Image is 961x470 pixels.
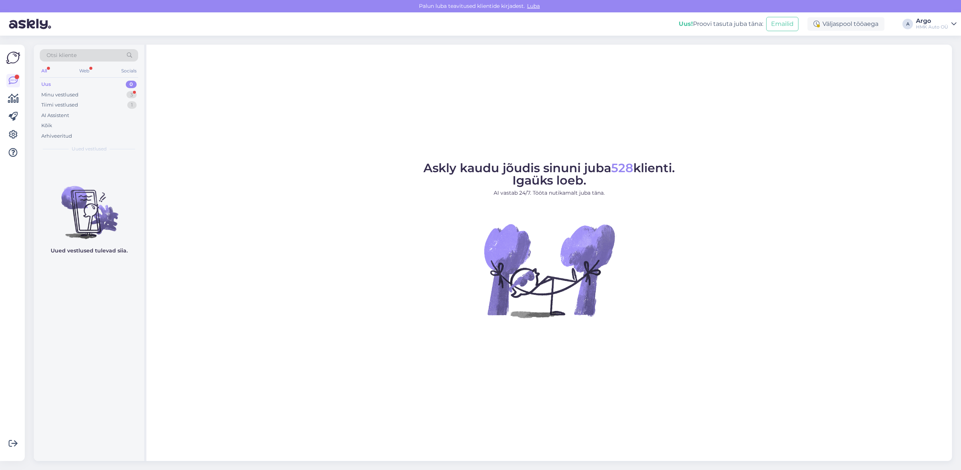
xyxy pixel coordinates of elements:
[34,173,144,240] img: No chats
[127,101,137,109] div: 1
[127,91,137,99] div: 3
[679,20,763,29] div: Proovi tasuta juba täna:
[41,101,78,109] div: Tiimi vestlused
[41,132,72,140] div: Arhiveeritud
[72,146,107,152] span: Uued vestlused
[40,66,48,76] div: All
[51,247,128,255] p: Uued vestlused tulevad siia.
[423,161,675,188] span: Askly kaudu jõudis sinuni juba klienti. Igaüks loeb.
[423,189,675,197] p: AI vastab 24/7. Tööta nutikamalt juba täna.
[611,161,633,175] span: 528
[120,66,138,76] div: Socials
[6,51,20,65] img: Askly Logo
[41,81,51,88] div: Uus
[916,18,948,24] div: Argo
[807,17,884,31] div: Väljaspool tööaega
[679,20,693,27] b: Uus!
[916,24,948,30] div: HMK Auto OÜ
[525,3,542,9] span: Luba
[766,17,798,31] button: Emailid
[41,91,78,99] div: Minu vestlused
[916,18,956,30] a: ArgoHMK Auto OÜ
[902,19,913,29] div: A
[47,51,77,59] span: Otsi kliente
[41,122,52,129] div: Kõik
[78,66,91,76] div: Web
[126,81,137,88] div: 0
[482,203,617,338] img: No Chat active
[41,112,69,119] div: AI Assistent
